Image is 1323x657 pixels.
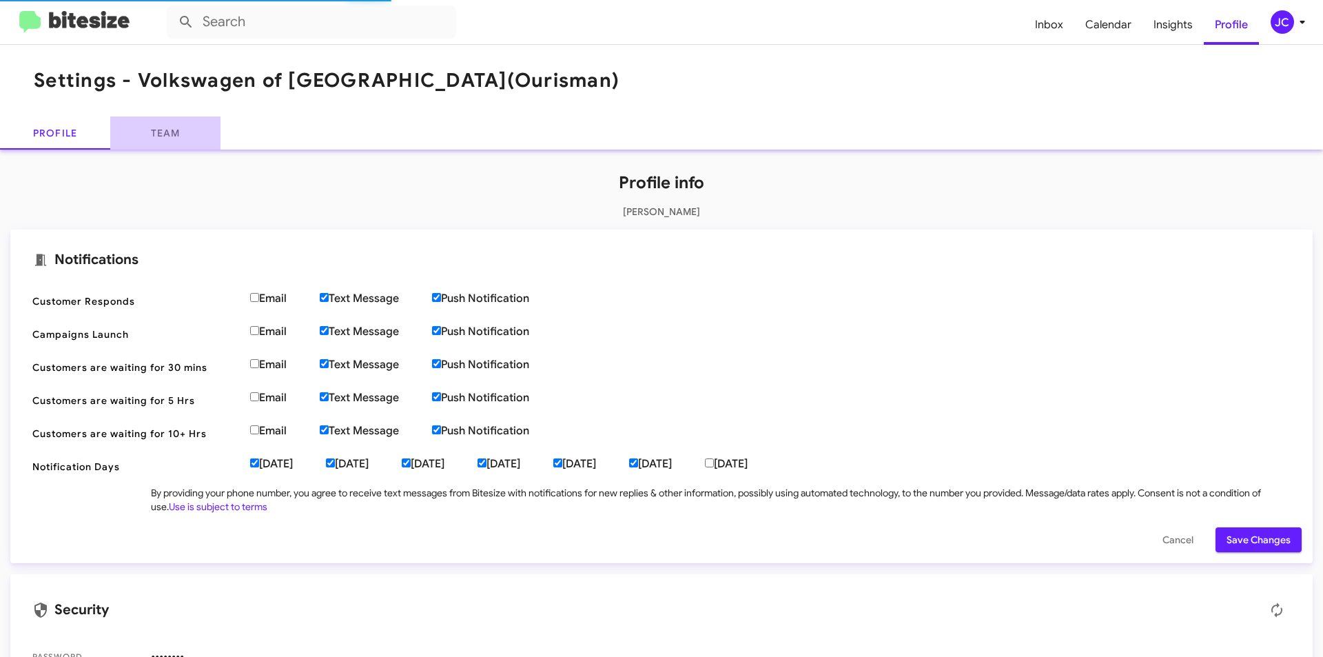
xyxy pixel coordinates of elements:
input: Email [250,359,259,368]
button: Cancel [1151,527,1204,552]
input: Push Notification [432,392,441,401]
label: Text Message [320,358,432,372]
input: Text Message [320,392,329,401]
input: [DATE] [402,458,411,467]
span: Customers are waiting for 30 mins [32,361,239,374]
label: Text Message [320,292,432,305]
button: Save Changes [1216,527,1302,552]
label: Push Notification [432,292,562,305]
label: Push Notification [432,424,562,438]
a: Profile [1204,5,1259,45]
label: Text Message [320,325,432,338]
input: Email [250,326,259,335]
span: Customers are waiting for 5 Hrs [32,394,239,407]
input: Text Message [320,359,329,368]
input: [DATE] [705,458,714,467]
input: Push Notification [432,425,441,434]
div: JC [1271,10,1294,34]
input: [DATE] [250,458,259,467]
span: Campaigns Launch [32,327,239,341]
label: [DATE] [629,457,705,471]
h1: Settings - Volkswagen of [GEOGRAPHIC_DATA] [34,70,619,92]
span: Customers are waiting for 10+ Hrs [32,427,239,441]
input: Push Notification [432,359,441,368]
input: [DATE] [553,458,562,467]
label: Push Notification [432,391,562,405]
a: Calendar [1074,5,1142,45]
input: [DATE] [629,458,638,467]
button: JC [1259,10,1308,34]
label: [DATE] [402,457,478,471]
a: Inbox [1024,5,1074,45]
input: Email [250,425,259,434]
input: Text Message [320,326,329,335]
label: Email [250,424,320,438]
input: Push Notification [432,326,441,335]
label: Text Message [320,391,432,405]
label: [DATE] [478,457,553,471]
input: Email [250,293,259,302]
a: Team [110,117,220,150]
h1: Profile info [10,172,1313,194]
label: Text Message [320,424,432,438]
span: Cancel [1162,527,1193,552]
span: Customer Responds [32,294,239,308]
label: [DATE] [250,457,326,471]
label: Push Notification [432,358,562,372]
input: Search [167,6,456,39]
label: Email [250,292,320,305]
label: Push Notification [432,325,562,338]
label: Email [250,391,320,405]
p: [PERSON_NAME] [10,205,1313,219]
input: Push Notification [432,293,441,302]
input: Text Message [320,293,329,302]
input: [DATE] [478,458,486,467]
mat-card-title: Notifications [32,252,1291,268]
mat-card-title: Security [32,596,1291,624]
label: Email [250,325,320,338]
label: [DATE] [553,457,629,471]
a: Insights [1142,5,1204,45]
div: By providing your phone number, you agree to receive text messages from Bitesize with notificatio... [151,486,1291,514]
span: Save Changes [1227,527,1291,552]
input: Text Message [320,425,329,434]
label: [DATE] [326,457,402,471]
label: [DATE] [705,457,781,471]
input: Email [250,392,259,401]
a: Use is subject to terms [169,501,267,513]
span: (Ourisman) [507,68,620,92]
span: Notification Days [32,460,239,474]
label: Email [250,358,320,372]
input: [DATE] [326,458,335,467]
